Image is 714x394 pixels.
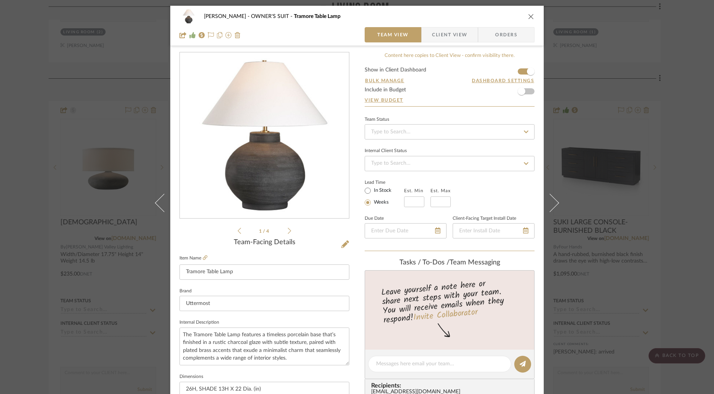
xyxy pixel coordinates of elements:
a: Invite Collaborator [413,306,478,325]
span: [PERSON_NAME] [204,14,251,19]
button: Bulk Manage [365,77,405,84]
label: Dimensions [179,375,203,379]
span: OWNER'S SUIT [251,14,294,19]
label: Lead Time [365,179,404,186]
label: Weeks [372,199,389,206]
div: 0 [180,53,349,219]
div: Internal Client Status [365,149,407,153]
label: Est. Min [404,188,424,193]
label: Internal Description [179,321,219,324]
label: Est. Max [430,188,451,193]
label: Due Date [365,217,384,221]
span: Tramore Table Lamp [294,14,341,19]
span: Tasks / To-Dos / [399,259,450,266]
input: Enter Install Date [453,223,535,238]
label: In Stock [372,187,391,194]
input: Enter Item Name [179,264,349,280]
label: Client-Facing Target Install Date [453,217,516,221]
input: Type to Search… [365,124,535,139]
div: Team-Facing Details [179,238,349,247]
input: Enter Brand [179,296,349,311]
div: Content here copies to Client View - confirm visibility there. [365,52,535,60]
img: 42887162-15f4-44d8-ac6a-0c257a585e73_436x436.jpg [181,53,347,219]
button: close [528,13,535,20]
span: Recipients: [371,382,531,389]
img: 42887162-15f4-44d8-ac6a-0c257a585e73_48x40.jpg [179,9,198,24]
span: Team View [377,27,409,42]
a: View Budget [365,97,535,103]
label: Brand [179,289,192,293]
div: Leave yourself a note here or share next steps with your team. You will receive emails when they ... [364,276,536,327]
div: team Messaging [365,259,535,267]
span: 1 [259,229,263,233]
span: Client View [432,27,467,42]
label: Item Name [179,255,207,261]
span: Orders [487,27,526,42]
input: Enter Due Date [365,223,447,238]
mat-radio-group: Select item type [365,186,404,207]
span: / [263,229,266,233]
button: Dashboard Settings [471,77,535,84]
img: Remove from project [235,32,241,38]
div: Team Status [365,118,389,122]
input: Type to Search… [365,156,535,171]
span: 4 [266,229,270,233]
